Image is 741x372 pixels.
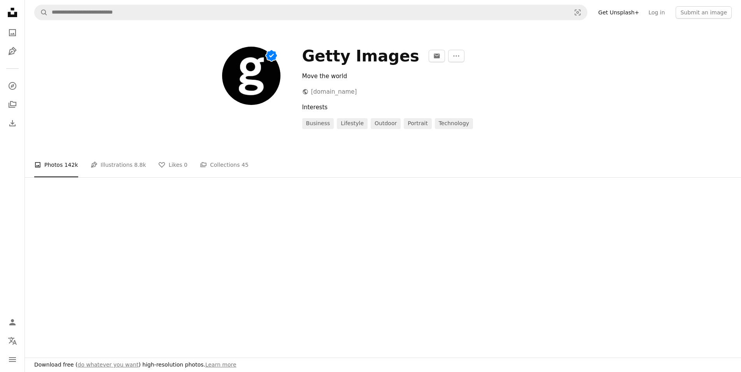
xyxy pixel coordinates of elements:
a: do whatever you want [78,362,139,368]
button: Submit an image [676,6,732,19]
button: Message Getty Images [429,50,445,62]
button: Visual search [568,5,587,20]
a: Collections [5,97,20,112]
a: technology [435,118,473,129]
a: Log in / Sign up [5,314,20,330]
a: Illustrations 8.8k [91,152,146,177]
div: Move the world [302,72,535,81]
button: Menu [5,352,20,367]
a: [DOMAIN_NAME] [302,88,357,95]
a: Download History [5,115,20,131]
a: business [302,118,334,129]
a: Explore [5,78,20,94]
span: 45 [242,161,249,169]
a: Likes 0 [158,152,187,177]
a: Get Unsplash+ [594,6,644,19]
button: Language [5,333,20,349]
form: Find visuals sitewide [34,5,587,20]
button: More Actions [448,50,464,62]
div: Interests [302,103,635,112]
span: 8.8k [134,161,146,169]
a: Photos [5,25,20,40]
a: Collections 45 [200,152,249,177]
h3: Download free ( ) high-resolution photos. [34,361,236,369]
a: Home — Unsplash [5,5,20,22]
div: Getty Images [302,47,419,65]
a: outdoor [371,118,401,129]
span: 0 [184,161,187,169]
a: Log in [644,6,669,19]
a: Learn more [205,362,236,368]
a: portrait [404,118,431,129]
img: Avatar of user Getty Images [222,47,280,105]
a: Illustrations [5,44,20,59]
button: Search Unsplash [35,5,48,20]
a: lifestyle [337,118,368,129]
